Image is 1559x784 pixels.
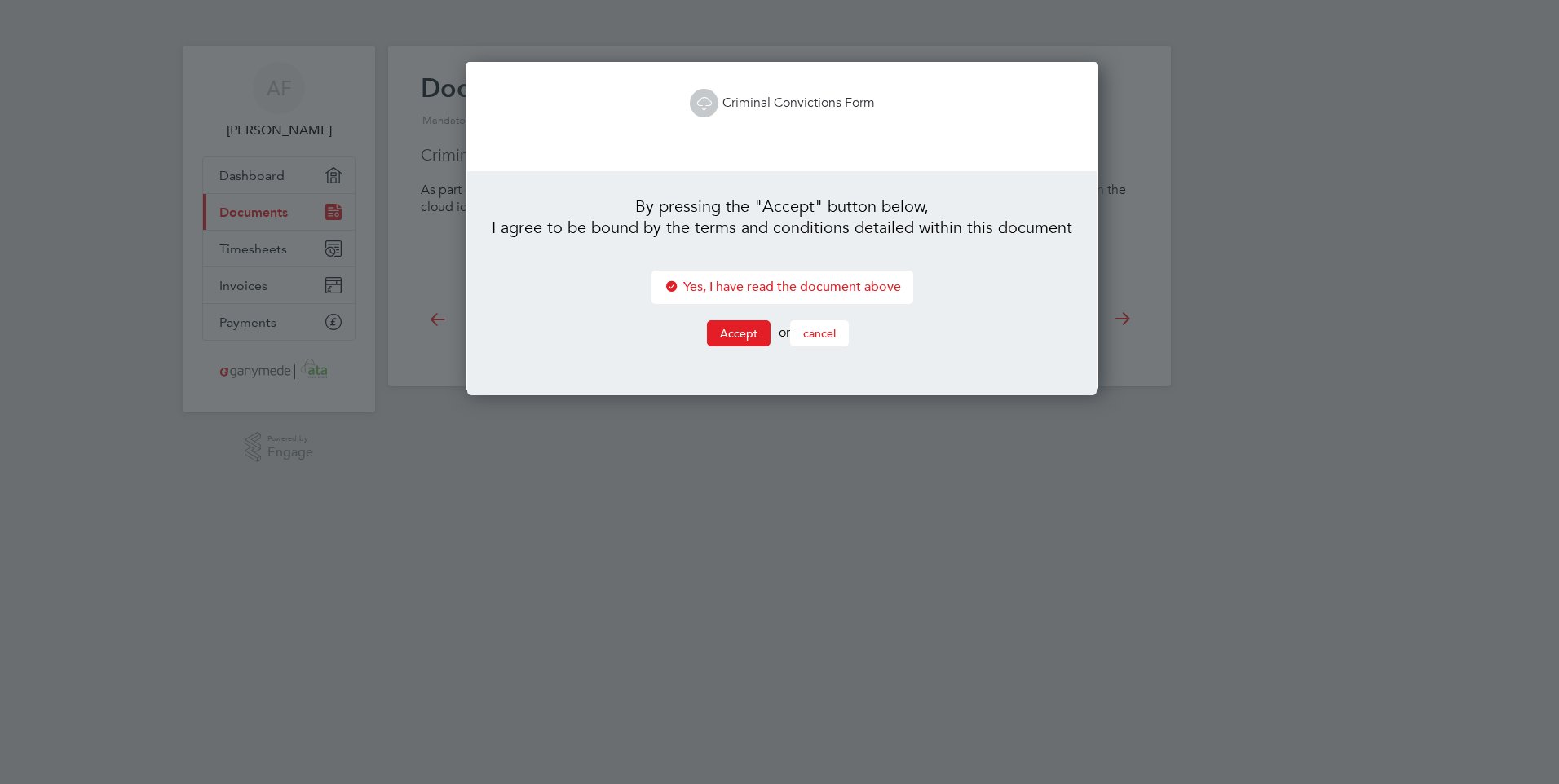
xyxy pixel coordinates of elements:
li: By pressing the "Accept" button below, I agree to be bound by the terms and conditions detailed w... [492,196,1072,254]
li: or [492,320,1072,363]
button: Accept [707,320,771,346]
li: Yes, I have read the document above [651,271,913,304]
a: Criminal Convictions Form [690,95,875,111]
button: cancel [790,320,849,346]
